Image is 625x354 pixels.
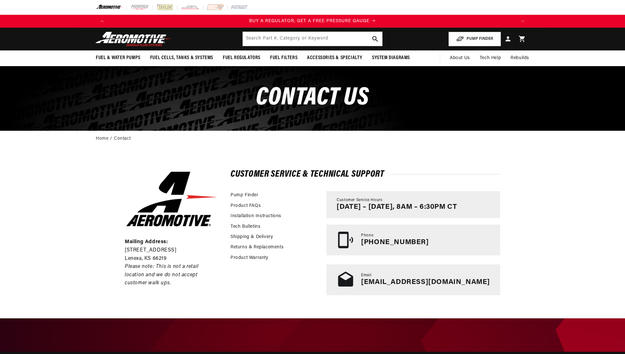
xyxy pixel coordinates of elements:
span: System Diagrams [372,55,410,61]
span: Accessories & Specialty [307,55,362,61]
a: Product FAQs [231,202,261,209]
a: Shipping & Delivery [231,234,273,241]
button: Translation missing: en.sections.announcements.previous_announcement [96,15,109,28]
summary: Fuel & Water Pumps [91,50,145,66]
span: BUY A REGULATOR, GET A FREE PRESSURE GAUGE [249,19,369,23]
span: About Us [450,56,470,60]
img: Aeromotive [94,31,174,47]
a: Tech Bulletins [231,223,260,230]
span: Fuel Regulators [223,55,260,61]
summary: Fuel Regulators [218,50,265,66]
summary: Fuel Filters [265,50,302,66]
summary: Accessories & Specialty [302,50,367,66]
em: Please note: This is not a retail location and we do not accept customer walk ups. [125,264,199,286]
p: Lenexa, KS 66219 [125,255,219,263]
p: [STREET_ADDRESS] [125,246,219,255]
a: Returns & Replacements [231,244,284,251]
div: 1 of 4 [109,18,516,25]
p: [PHONE_NUMBER] [361,238,429,247]
a: BUY A REGULATOR, GET A FREE PRESSURE GAUGE [109,18,516,25]
a: Pump Finder [231,192,258,199]
strong: Mailing Address: [125,239,168,244]
span: Fuel Filters [270,55,297,61]
slideshow-component: Translation missing: en.sections.announcements.announcement_bar [80,15,545,28]
a: About Us [445,50,475,66]
summary: System Diagrams [367,50,415,66]
a: Home [96,135,108,142]
span: Tech Help [480,55,501,62]
summary: Fuel Cells, Tanks & Systems [145,50,218,66]
span: Rebuilds [511,55,529,62]
a: [EMAIL_ADDRESS][DOMAIN_NAME] [361,279,490,286]
button: search button [368,32,382,46]
div: Announcement [109,18,516,25]
span: Email [361,273,371,278]
nav: breadcrumbs [96,135,529,142]
a: Product Warranty [231,254,268,261]
span: Customer Service Hours [337,198,382,203]
span: Fuel Cells, Tanks & Systems [150,55,213,61]
a: Installation Instructions [231,213,281,220]
input: Search by Part Number, Category or Keyword [243,32,382,46]
summary: Tech Help [475,50,506,66]
button: Translation missing: en.sections.announcements.next_announcement [516,15,529,28]
span: Fuel & Water Pumps [96,55,140,61]
summary: Rebuilds [506,50,534,66]
h2: Customer Service & Technical Support [231,170,500,178]
span: CONTACt us [256,85,369,111]
button: PUMP FINDER [448,32,501,46]
p: [DATE] – [DATE], 8AM – 6:30PM CT [337,203,457,211]
a: Contact [114,135,131,142]
span: Phone [361,233,373,238]
a: Phone [PHONE_NUMBER] [326,225,500,255]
